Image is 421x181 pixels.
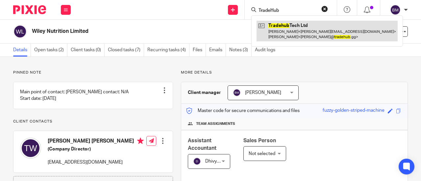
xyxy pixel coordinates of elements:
span: [PERSON_NAME] [245,90,281,95]
p: Client contacts [13,119,173,124]
a: Notes (3) [229,44,252,57]
button: Clear [321,6,328,12]
p: [EMAIL_ADDRESS][DOMAIN_NAME] [48,159,144,166]
h3: Client manager [188,89,221,96]
a: Client tasks (0) [71,44,105,57]
span: Not selected [249,151,275,156]
h2: Wiley Nutrition Limited [32,28,261,35]
a: Files [193,44,206,57]
span: Team assignments [196,121,235,126]
img: Pixie [13,5,46,14]
input: Search [258,8,317,14]
a: Details [13,44,31,57]
p: More details [181,70,408,75]
a: Recurring tasks (4) [147,44,189,57]
p: Master code for secure communications and files [186,107,300,114]
img: svg%3E [13,25,27,38]
a: Open tasks (2) [34,44,67,57]
p: Pinned note [13,70,173,75]
h5: (Company Director) [48,146,144,152]
div: fuzzy-golden-striped-machine [323,107,384,115]
img: svg%3E [193,157,201,165]
a: Emails [209,44,226,57]
a: Closed tasks (7) [108,44,144,57]
img: svg%3E [20,138,41,159]
a: Audit logs [255,44,279,57]
span: Dhivya S T [205,159,227,164]
span: Sales Person [243,138,276,143]
h4: [PERSON_NAME] [PERSON_NAME] [48,138,144,146]
img: svg%3E [233,89,241,97]
img: svg%3E [390,5,401,15]
i: Primary [137,138,144,144]
span: Assistant Accountant [188,138,216,151]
